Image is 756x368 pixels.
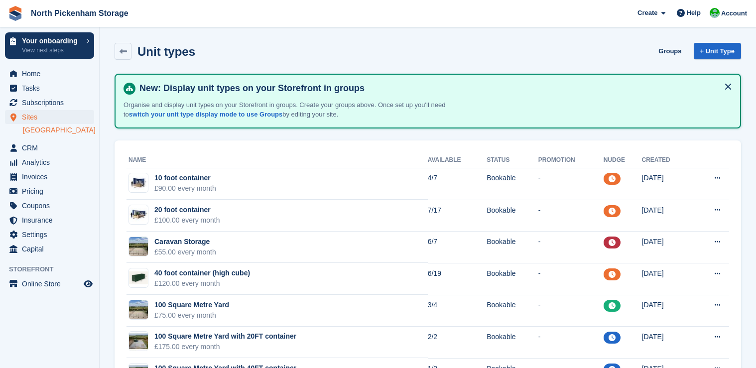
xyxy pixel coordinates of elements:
[129,176,148,190] img: 10-ft-container.jpg
[604,152,642,168] th: Nudge
[428,327,487,359] td: 2/2
[22,155,82,169] span: Analytics
[154,300,229,310] div: 100 Square Metre Yard
[428,168,487,200] td: 4/7
[135,83,732,94] h4: New: Display unit types on your Storefront in groups
[129,111,282,118] a: switch your unit type display mode to use Groups
[154,205,220,215] div: 20 foot container
[5,213,94,227] a: menu
[487,263,538,295] td: Bookable
[538,152,604,168] th: Promotion
[23,125,94,135] a: [GEOGRAPHIC_DATA]
[694,43,741,59] a: + Unit Type
[637,8,657,18] span: Create
[5,242,94,256] a: menu
[154,342,296,352] div: £175.00 every month
[129,332,148,351] img: birds%20eye%20view%20of%20yard%20and%20container.jpg
[154,247,216,257] div: £55.00 every month
[8,6,23,21] img: stora-icon-8386f47178a22dfd0bd8f6a31ec36ba5ce8667c1dd55bd0f319d3a0aa187defe.svg
[137,45,195,58] h2: Unit types
[126,152,428,168] th: Name
[154,268,250,278] div: 40 foot container (high cube)
[5,184,94,198] a: menu
[687,8,701,18] span: Help
[154,183,216,194] div: £90.00 every month
[5,67,94,81] a: menu
[22,213,82,227] span: Insurance
[642,168,692,200] td: [DATE]
[428,263,487,295] td: 6/19
[428,295,487,327] td: 3/4
[487,295,538,327] td: Bookable
[5,81,94,95] a: menu
[428,152,487,168] th: Available
[129,300,148,319] img: yard%20no%20container.jpg
[124,100,472,120] p: Organise and display unit types on your Storefront in groups. Create your groups above. Once set ...
[5,32,94,59] a: Your onboarding View next steps
[642,327,692,359] td: [DATE]
[22,67,82,81] span: Home
[154,173,216,183] div: 10 foot container
[538,327,604,359] td: -
[538,263,604,295] td: -
[538,295,604,327] td: -
[27,5,132,21] a: North Pickenham Storage
[22,81,82,95] span: Tasks
[22,242,82,256] span: Capital
[22,228,82,242] span: Settings
[5,141,94,155] a: menu
[22,184,82,198] span: Pricing
[154,310,229,321] div: £75.00 every month
[5,199,94,213] a: menu
[22,277,82,291] span: Online Store
[5,96,94,110] a: menu
[428,200,487,232] td: 7/17
[154,278,250,289] div: £120.00 every month
[710,8,720,18] img: Chris Gulliver
[22,37,81,44] p: Your onboarding
[129,271,148,284] img: 40%20ft%20hq%20with%20dims.png
[129,237,148,256] img: yard%20no%20container.jpg
[154,215,220,226] div: £100.00 every month
[154,331,296,342] div: 100 Square Metre Yard with 20FT container
[538,232,604,263] td: -
[22,141,82,155] span: CRM
[22,110,82,124] span: Sites
[129,208,148,222] img: 20-ft-container.jpg
[5,228,94,242] a: menu
[82,278,94,290] a: Preview store
[5,155,94,169] a: menu
[5,170,94,184] a: menu
[538,200,604,232] td: -
[487,168,538,200] td: Bookable
[642,295,692,327] td: [DATE]
[487,152,538,168] th: Status
[5,110,94,124] a: menu
[487,200,538,232] td: Bookable
[642,152,692,168] th: Created
[654,43,685,59] a: Groups
[5,277,94,291] a: menu
[22,199,82,213] span: Coupons
[642,263,692,295] td: [DATE]
[22,96,82,110] span: Subscriptions
[642,200,692,232] td: [DATE]
[538,168,604,200] td: -
[487,232,538,263] td: Bookable
[428,232,487,263] td: 6/7
[22,170,82,184] span: Invoices
[642,232,692,263] td: [DATE]
[9,264,99,274] span: Storefront
[22,46,81,55] p: View next steps
[154,237,216,247] div: Caravan Storage
[721,8,747,18] span: Account
[487,327,538,359] td: Bookable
